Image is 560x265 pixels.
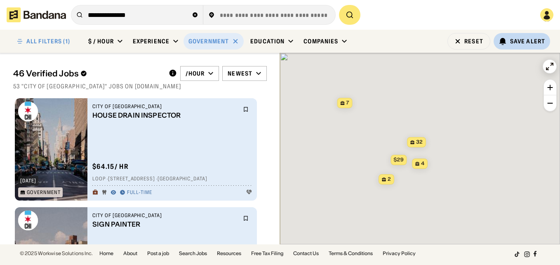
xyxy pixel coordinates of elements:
div: 46 Verified Jobs [13,69,162,78]
span: 2 [388,176,391,183]
div: $ / hour [88,38,114,45]
div: 53 "city of [GEOGRAPHIC_DATA]" jobs on [DOMAIN_NAME] [13,83,267,90]
span: 7 [346,99,349,106]
a: Resources [217,251,241,256]
span: $29 [393,156,403,163]
div: Newest [228,70,252,77]
div: HOUSE DRAIN INSPECTOR [92,111,238,119]
div: Loop · [STREET_ADDRESS] · [GEOGRAPHIC_DATA] [92,176,252,182]
div: City of [GEOGRAPHIC_DATA] [92,103,238,110]
a: Post a job [147,251,169,256]
img: City of Chicago logo [18,102,38,121]
span: 4 [421,160,424,167]
div: © 2025 Workwise Solutions Inc. [20,251,93,256]
a: Free Tax Filing [251,251,283,256]
div: Government [27,190,61,195]
span: 32 [416,139,423,146]
div: ALL FILTERS (1) [26,38,70,44]
img: City of Chicago logo [18,211,38,230]
a: Terms & Conditions [329,251,373,256]
a: Privacy Policy [383,251,416,256]
div: Experience [133,38,169,45]
div: Full-time [127,189,152,196]
div: Save Alert [510,38,545,45]
a: Home [99,251,113,256]
div: [DATE] [20,178,36,183]
div: City of [GEOGRAPHIC_DATA] [92,212,238,219]
div: /hour [186,70,205,77]
div: Reset [464,38,483,44]
div: Education [250,38,285,45]
div: grid [13,95,267,244]
img: Bandana logotype [7,7,66,22]
div: Government [188,38,229,45]
a: Contact Us [293,251,319,256]
div: SIGN PAINTER [92,220,238,228]
div: Companies [304,38,338,45]
a: About [123,251,137,256]
div: $ 64.15 / hr [92,162,129,171]
a: Search Jobs [179,251,207,256]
